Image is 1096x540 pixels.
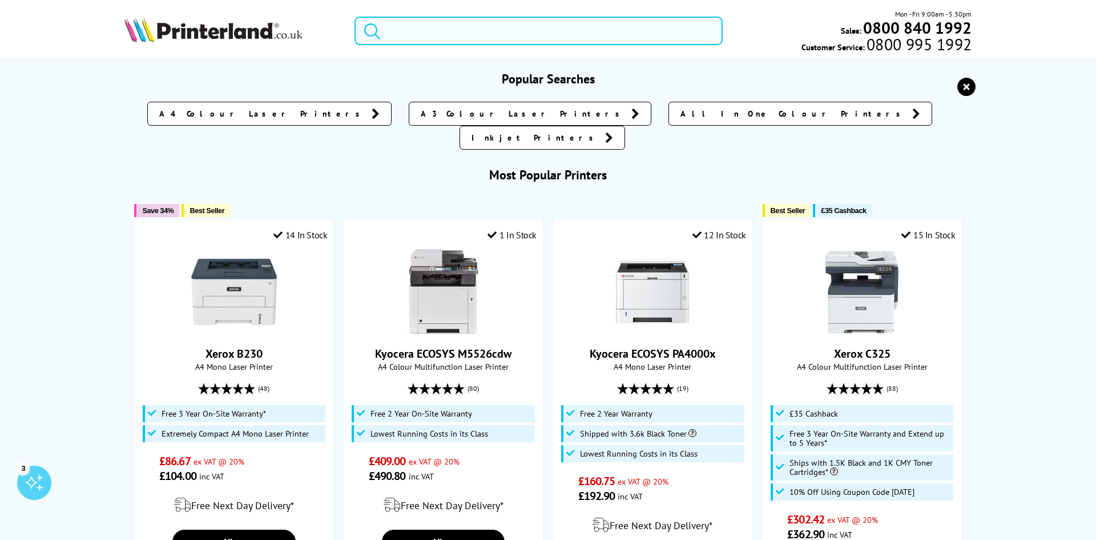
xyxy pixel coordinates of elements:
span: Lowest Running Costs in its Class [370,429,488,438]
b: 0800 840 1992 [863,17,972,38]
img: Kyocera ECOSYS M5526cdw [401,249,486,335]
span: A4 Colour Multifunction Laser Printer [769,361,956,372]
span: Free 2 Year Warranty [580,409,652,418]
span: A3 Colour Laser Printers [421,108,626,119]
a: A3 Colour Laser Printers [409,102,651,126]
div: 3 [17,462,30,474]
a: Kyocera ECOSYS PA4000x [590,346,716,361]
span: Sales: [841,25,861,36]
span: Shipped with 3.6k Black Toner [580,429,696,438]
span: £104.00 [159,469,196,483]
img: Printerland Logo [124,17,303,42]
span: £86.67 [159,454,191,469]
span: £35 Cashback [821,206,866,215]
button: £35 Cashback [813,204,872,217]
span: Customer Service: [801,39,972,53]
span: A4 Colour Multifunction Laser Printer [350,361,537,372]
img: Xerox C325 [819,249,905,335]
a: Printerland Logo [124,17,340,45]
button: Save 34% [134,204,179,217]
div: modal_delivery [350,489,537,521]
a: Inkjet Printers [460,126,625,150]
span: £192.90 [578,489,615,503]
span: inc VAT [618,491,643,502]
span: inc VAT [827,529,852,540]
a: Xerox C325 [834,346,890,361]
span: Best Seller [771,206,805,215]
span: Lowest Running Costs in its Class [580,449,698,458]
div: 15 In Stock [901,229,955,241]
a: Xerox B230 [205,346,263,361]
span: (19) [677,378,688,399]
img: Kyocera ECOSYS PA4000x [610,249,695,335]
span: A4 Mono Laser Printer [559,361,746,372]
a: Xerox B230 [191,326,277,337]
span: 10% Off Using Coupon Code [DATE] [789,487,914,497]
span: £302.42 [787,512,824,527]
a: 0800 840 1992 [861,22,972,33]
span: Save 34% [142,206,174,215]
span: ex VAT @ 20% [827,514,878,525]
span: Ships with 1.5K Black and 1K CMY Toner Cartridges* [789,458,950,477]
span: Mon - Fri 9:00am - 5:30pm [895,9,972,19]
div: 14 In Stock [273,229,327,241]
span: (80) [468,378,479,399]
span: Inkjet Printers [472,132,599,143]
span: Best Seller [190,206,224,215]
div: 1 In Stock [487,229,537,241]
a: All In One Colour Printers [668,102,932,126]
button: Best Seller [763,204,811,217]
span: A4 Colour Laser Printers [159,108,366,119]
span: £490.80 [369,469,406,483]
h3: Popular Searches [124,71,972,87]
span: Extremely Compact A4 Mono Laser Printer [162,429,309,438]
span: (88) [887,378,898,399]
div: 12 In Stock [692,229,746,241]
span: inc VAT [409,471,434,482]
span: Free 3 Year On-Site Warranty* [162,409,266,418]
h3: Most Popular Printers [124,167,972,183]
span: A4 Mono Laser Printer [140,361,327,372]
button: Best Seller [182,204,230,217]
span: (48) [258,378,269,399]
span: All In One Colour Printers [680,108,906,119]
span: £409.00 [369,454,406,469]
span: Free 3 Year On-Site Warranty and Extend up to 5 Years* [789,429,950,447]
span: ex VAT @ 20% [194,456,244,467]
span: inc VAT [199,471,224,482]
a: A4 Colour Laser Printers [147,102,392,126]
a: Xerox C325 [819,326,905,337]
img: Xerox B230 [191,249,277,335]
a: Kyocera ECOSYS M5526cdw [401,326,486,337]
span: Free 2 Year On-Site Warranty [370,409,472,418]
a: Kyocera ECOSYS PA4000x [610,326,695,337]
input: Search product or brand [354,17,723,45]
span: £160.75 [578,474,615,489]
span: 0800 995 1992 [865,39,972,50]
a: Kyocera ECOSYS M5526cdw [375,346,511,361]
div: modal_delivery [140,489,327,521]
span: ex VAT @ 20% [618,476,668,487]
span: £35 Cashback [789,409,838,418]
span: ex VAT @ 20% [409,456,460,467]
